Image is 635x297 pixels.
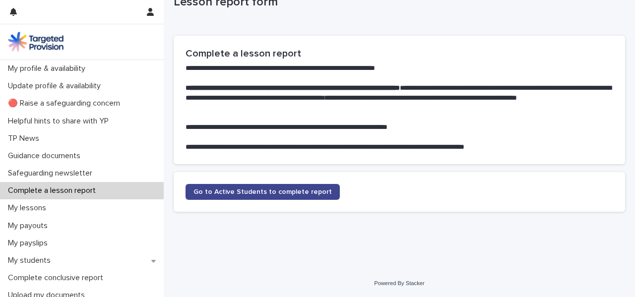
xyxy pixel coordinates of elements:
[193,188,332,195] span: Go to Active Students to complete report
[4,99,128,108] p: 🔴 Raise a safeguarding concern
[4,186,104,195] p: Complete a lesson report
[374,280,424,286] a: Powered By Stacker
[4,117,117,126] p: Helpful hints to share with YP
[4,238,56,248] p: My payslips
[186,48,613,59] h2: Complete a lesson report
[4,221,56,231] p: My payouts
[8,32,63,52] img: M5nRWzHhSzIhMunXDL62
[4,134,47,143] p: TP News
[4,81,109,91] p: Update profile & availability
[4,64,93,73] p: My profile & availability
[186,184,340,200] a: Go to Active Students to complete report
[4,273,111,283] p: Complete conclusive report
[4,169,100,178] p: Safeguarding newsletter
[4,256,59,265] p: My students
[4,151,88,161] p: Guidance documents
[4,203,54,213] p: My lessons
